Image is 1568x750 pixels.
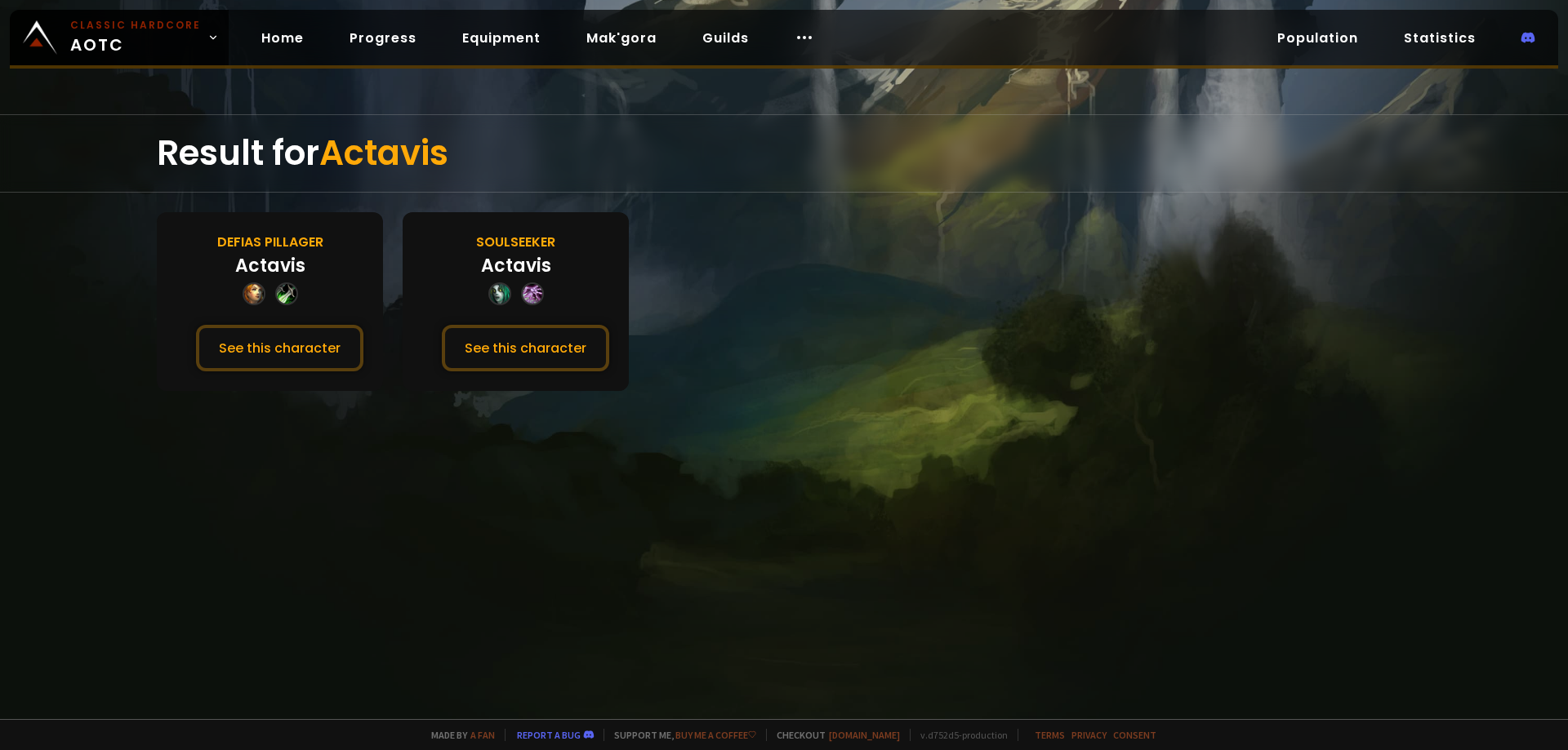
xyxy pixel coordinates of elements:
button: See this character [196,325,363,371]
a: Terms [1035,729,1065,741]
a: Equipment [449,21,554,55]
div: Defias Pillager [217,232,323,252]
a: Privacy [1071,729,1107,741]
a: Home [248,21,317,55]
a: a fan [470,729,495,741]
span: v. d752d5 - production [910,729,1008,741]
a: Consent [1113,729,1156,741]
a: Buy me a coffee [675,729,756,741]
div: Result for [157,115,1411,192]
a: Classic HardcoreAOTC [10,10,229,65]
div: Actavis [235,252,305,279]
a: Report a bug [517,729,581,741]
a: Mak'gora [573,21,670,55]
a: Progress [336,21,430,55]
div: Soulseeker [476,232,555,252]
button: See this character [442,325,609,371]
a: Guilds [689,21,762,55]
span: AOTC [70,18,201,57]
span: Actavis [319,129,448,177]
small: Classic Hardcore [70,18,201,33]
a: [DOMAIN_NAME] [829,729,900,741]
div: Actavis [481,252,551,279]
span: Made by [421,729,495,741]
a: Population [1264,21,1371,55]
a: Statistics [1391,21,1489,55]
span: Checkout [766,729,900,741]
span: Support me, [604,729,756,741]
